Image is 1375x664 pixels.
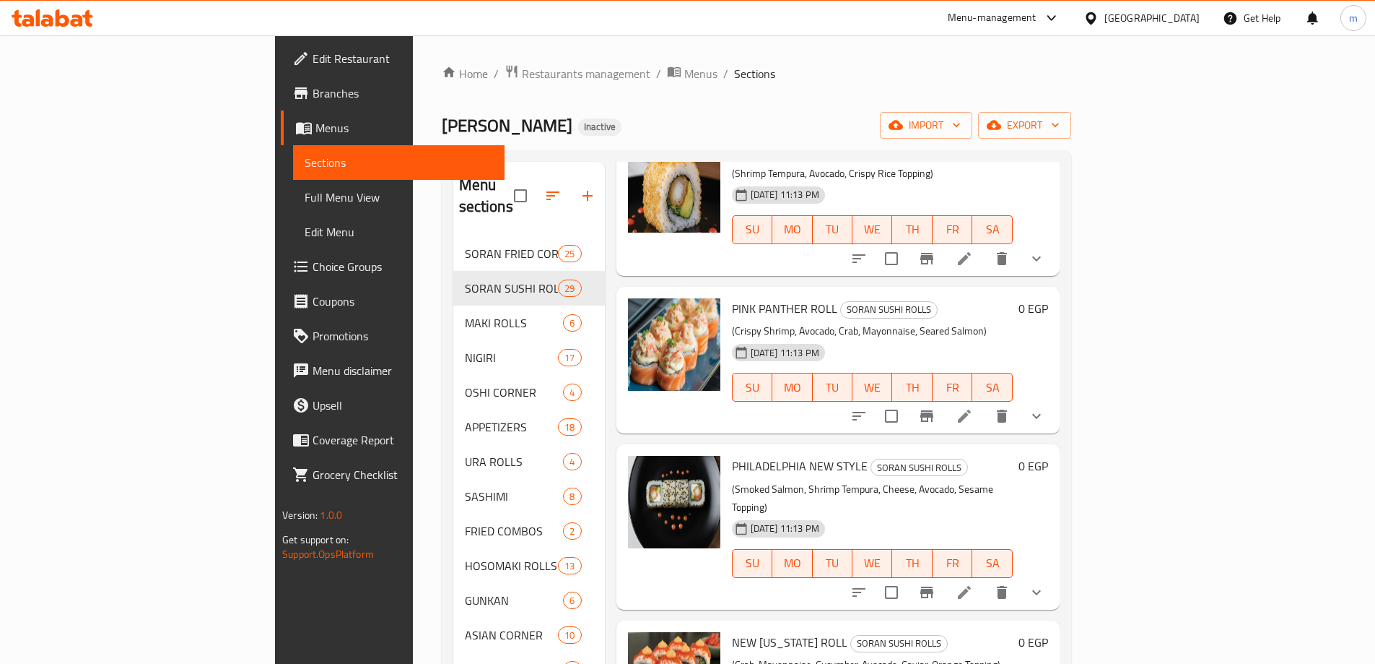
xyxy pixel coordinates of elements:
[536,178,570,213] span: Sort sections
[558,557,581,574] div: items
[851,635,947,652] span: SORAN SUSHI ROLLS
[745,522,825,535] span: [DATE] 11:13 PM
[972,215,1012,244] button: SA
[732,549,772,578] button: SU
[956,250,973,267] a: Edit menu item
[978,553,1006,574] span: SA
[628,456,720,548] img: PHILADELPHIA NEW STYLE
[956,408,973,425] a: Edit menu item
[876,577,907,608] span: Select to update
[898,553,926,574] span: TH
[558,280,581,297] div: items
[313,362,493,379] span: Menu disclaimer
[819,377,847,398] span: TU
[578,121,621,133] span: Inactive
[570,178,605,213] button: Add section
[990,116,1060,134] span: export
[282,545,374,564] a: Support.OpsPlatform
[313,293,493,310] span: Coupons
[505,181,536,211] span: Select all sections
[465,349,559,366] span: NIGIRI
[1018,632,1048,652] h6: 0 EGP
[564,490,580,504] span: 8
[841,301,937,318] span: SORAN SUSHI ROLLS
[281,319,505,353] a: Promotions
[563,522,581,540] div: items
[738,553,767,574] span: SU
[778,377,806,398] span: MO
[1018,456,1048,476] h6: 0 EGP
[559,629,580,642] span: 10
[453,236,605,271] div: SORAN FRIED CORNER25
[734,65,775,82] span: Sections
[1104,10,1200,26] div: [GEOGRAPHIC_DATA]
[522,65,650,82] span: Restaurants management
[563,488,581,505] div: items
[281,284,505,319] a: Coupons
[985,399,1019,434] button: delete
[465,453,564,470] span: URA ROLLS
[1028,408,1045,425] svg: Show Choices
[465,592,564,609] span: GUNKAN
[898,377,926,398] span: TH
[738,377,767,398] span: SU
[313,258,493,275] span: Choice Groups
[819,219,847,240] span: TU
[465,280,559,297] span: SORAN SUSHI ROLLS
[282,530,349,549] span: Get support on:
[465,488,564,505] span: SASHIMI
[813,549,852,578] button: TU
[772,215,812,244] button: MO
[772,549,812,578] button: MO
[1018,298,1048,319] h6: 0 EGP
[1349,10,1358,26] span: m
[563,592,581,609] div: items
[564,316,580,330] span: 6
[465,418,559,436] span: APPETIZERS
[909,399,944,434] button: Branch-specific-item
[465,384,564,401] span: OSHI CORNER
[667,64,717,83] a: Menus
[880,112,972,139] button: import
[465,245,559,262] span: SORAN FRIED CORNER
[732,298,837,319] span: PINK PANTHER ROLL
[320,506,342,525] span: 1.0.0
[745,346,825,360] span: [DATE] 11:13 PM
[1028,584,1045,601] svg: Show Choices
[628,298,720,391] img: PINK PANTHER ROLL
[909,575,944,610] button: Branch-specific-item
[293,145,505,180] a: Sections
[558,245,581,262] div: items
[564,525,580,538] span: 2
[870,459,968,476] div: SORAN SUSHI ROLLS
[281,76,505,111] a: Branches
[933,215,972,244] button: FR
[453,479,605,514] div: SASHIMI8
[858,219,886,240] span: WE
[972,549,1012,578] button: SA
[850,635,948,652] div: SORAN SUSHI ROLLS
[933,373,972,402] button: FR
[778,219,806,240] span: MO
[558,418,581,436] div: items
[465,522,564,540] span: FRIED COMBOS
[505,64,650,83] a: Restaurants management
[898,219,926,240] span: TH
[563,453,581,470] div: items
[852,215,892,244] button: WE
[282,506,318,525] span: Version:
[892,373,932,402] button: TH
[313,327,493,345] span: Promotions
[453,548,605,583] div: HOSOMAKI ROLLS13
[305,154,493,171] span: Sections
[813,215,852,244] button: TU
[453,306,605,340] div: MAKI ROLLS6
[442,64,1071,83] nav: breadcrumb
[723,65,728,82] li: /
[745,188,825,202] span: [DATE] 11:13 PM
